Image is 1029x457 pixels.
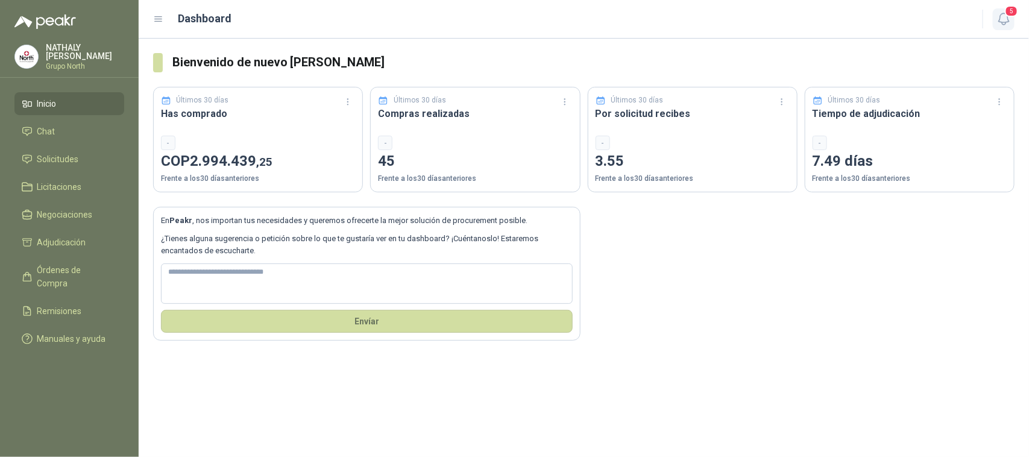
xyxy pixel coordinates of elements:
a: Inicio [14,92,124,115]
div: - [596,136,610,150]
span: 2.994.439 [190,153,272,169]
span: Solicitudes [37,153,79,166]
h1: Dashboard [178,10,232,27]
b: Peakr [169,216,192,225]
p: Últimos 30 días [611,95,663,106]
span: Manuales y ayuda [37,332,106,345]
p: ¿Tienes alguna sugerencia o petición sobre lo que te gustaría ver en tu dashboard? ¡Cuéntanoslo! ... [161,233,573,257]
p: Frente a los 30 días anteriores [813,173,1007,184]
img: Logo peakr [14,14,76,29]
p: NATHALY [PERSON_NAME] [46,43,124,60]
a: Negociaciones [14,203,124,226]
a: Remisiones [14,300,124,323]
a: Licitaciones [14,175,124,198]
h3: Bienvenido de nuevo [PERSON_NAME] [172,53,1015,72]
p: En , nos importan tus necesidades y queremos ofrecerte la mejor solución de procurement posible. [161,215,573,227]
a: Chat [14,120,124,143]
h3: Por solicitud recibes [596,106,790,121]
h3: Tiempo de adjudicación [813,106,1007,121]
a: Órdenes de Compra [14,259,124,295]
p: Últimos 30 días [828,95,880,106]
span: Remisiones [37,304,82,318]
p: COP [161,150,355,173]
p: Frente a los 30 días anteriores [161,173,355,184]
span: 5 [1005,5,1018,17]
p: Grupo North [46,63,124,70]
div: - [378,136,392,150]
a: Solicitudes [14,148,124,171]
p: Últimos 30 días [177,95,229,106]
h3: Has comprado [161,106,355,121]
a: Adjudicación [14,231,124,254]
span: Inicio [37,97,57,110]
p: Frente a los 30 días anteriores [596,173,790,184]
span: Licitaciones [37,180,82,194]
p: Últimos 30 días [394,95,446,106]
div: - [813,136,827,150]
span: Adjudicación [37,236,86,249]
button: 5 [993,8,1015,30]
span: Órdenes de Compra [37,263,113,290]
span: Negociaciones [37,208,93,221]
div: - [161,136,175,150]
a: Manuales y ayuda [14,327,124,350]
p: 3.55 [596,150,790,173]
span: Chat [37,125,55,138]
span: ,25 [256,155,272,169]
h3: Compras realizadas [378,106,572,121]
p: 7.49 días [813,150,1007,173]
p: 45 [378,150,572,173]
p: Frente a los 30 días anteriores [378,173,572,184]
button: Envíar [161,310,573,333]
img: Company Logo [15,45,38,68]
